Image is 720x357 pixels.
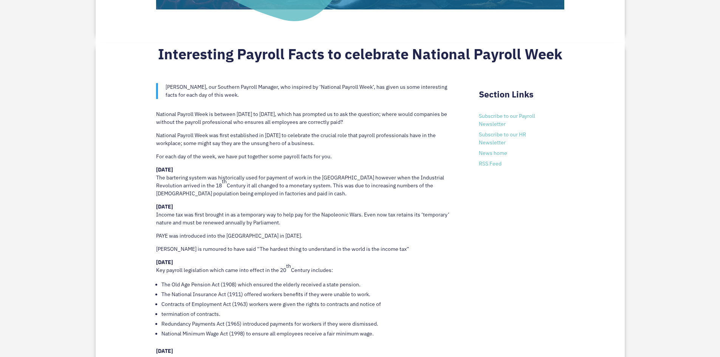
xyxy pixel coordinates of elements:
[161,319,457,329] li: Redundancy Payments Act (1965) introduced payments for workers if they were dismissed.
[222,178,227,185] sup: th
[161,299,457,309] li: Contracts of Employment Act (1963) workers were given the rights to contracts and notice of
[479,160,502,167] a: RSS Feed
[479,150,507,156] a: News home
[156,232,457,245] p: PAYE was introduced into the [GEOGRAPHIC_DATA] in [DATE].
[156,110,457,131] p: National Payroll Week is between [DATE] to [DATE], which has prompted us to ask the question; whe...
[156,45,564,66] h2: Interesting Payroll Facts to celebrate National Payroll Week
[156,131,457,153] p: National Payroll Week was first established in [DATE] to celebrate the crucial role that payroll ...
[156,348,173,354] strong: [DATE]
[161,280,457,289] li: The Old Age Pension Act (1908) which ensured the elderly received a state pension.
[156,245,457,258] p: [PERSON_NAME] is rumoured to have said “The hardest thing to understand in the world is the incom...
[161,289,457,299] li: The National Insurance Act (1911) offered workers benefits if they were unable to work.
[479,89,564,104] h2: Section Links
[156,166,457,203] p: The bartering system was historically used for payment of work in the [GEOGRAPHIC_DATA] however w...
[161,329,457,338] li: National Minimum Wage Act (1998) to ensure all employees receive a fair minimum wage.
[286,263,291,269] sup: th
[479,131,526,146] a: Subscribe to our HR Newsletter
[161,309,457,319] li: termination of contracts.
[156,166,173,173] strong: [DATE]
[156,153,457,166] p: For each day of the week, we have put together some payroll facts for you.
[156,203,457,232] p: Income tax was first brought in as a temporary way to help pay for the Napoleonic Wars. Even now ...
[479,113,535,127] a: Subscribe to our Payroll Newsletter
[166,83,457,99] p: [PERSON_NAME], our Southern Payroll Manager, who inspired by ‘National Payroll Week’, has given u...
[156,203,173,210] strong: [DATE]
[156,259,173,266] strong: [DATE]
[156,258,457,280] p: Key payroll legislation which came into effect in the 20 Century includes:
